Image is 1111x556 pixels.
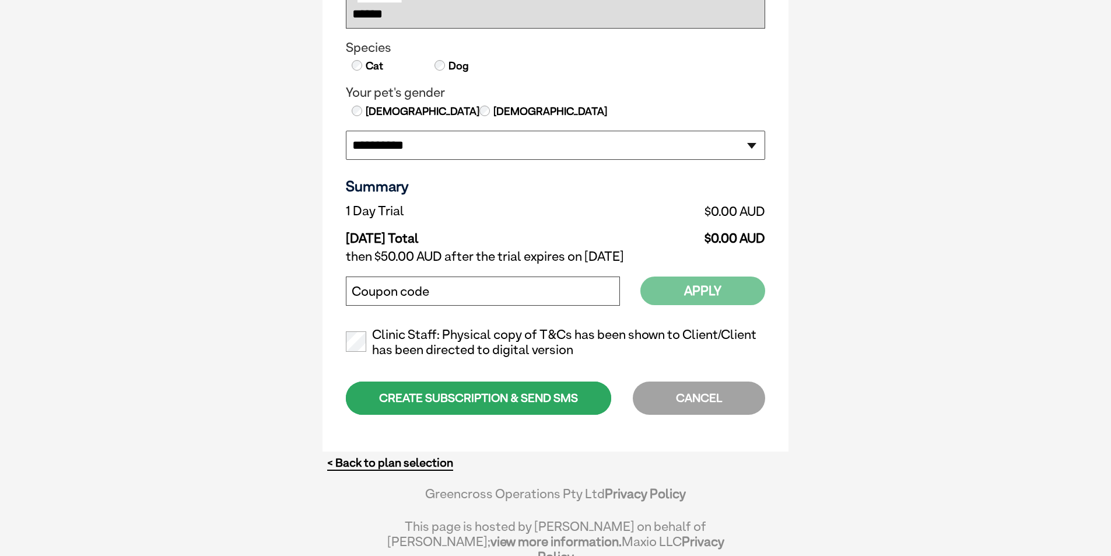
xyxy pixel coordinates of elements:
[346,327,765,358] label: Clinic Staff: Physical copy of T&Cs has been shown to Client/Client has been directed to digital ...
[633,382,765,415] div: CANCEL
[640,277,765,305] button: Apply
[387,486,724,513] div: Greencross Operations Pty Ltd
[346,222,574,246] td: [DATE] Total
[605,486,686,501] a: Privacy Policy
[490,534,622,549] a: view more information.
[327,456,453,470] a: < Back to plan selection
[346,40,765,55] legend: Species
[346,177,765,195] h3: Summary
[574,222,765,246] td: $0.00 AUD
[346,382,611,415] div: CREATE SUBSCRIPTION & SEND SMS
[346,85,765,100] legend: Your pet's gender
[346,331,366,352] input: Clinic Staff: Physical copy of T&Cs has been shown to Client/Client has been directed to digital ...
[574,201,765,222] td: $0.00 AUD
[346,246,765,267] td: then $50.00 AUD after the trial expires on [DATE]
[346,201,574,222] td: 1 Day Trial
[352,284,429,299] label: Coupon code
